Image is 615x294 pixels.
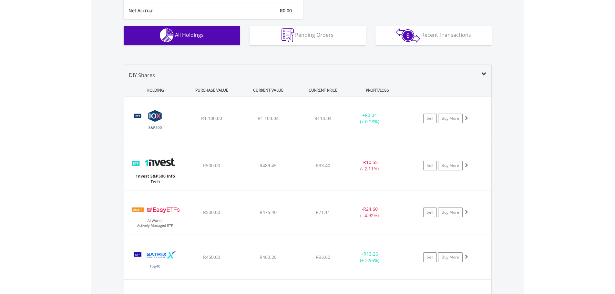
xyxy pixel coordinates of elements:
span: R475.40 [260,209,277,215]
img: TFSA.ETF5IT.png [127,149,183,188]
span: Recent Transactions [421,31,471,38]
img: TFSA.STX40.png [127,243,183,278]
img: pending_instructions-wht.png [282,28,294,42]
a: Buy More [438,208,463,217]
button: Recent Transactions [375,26,492,45]
button: Pending Orders [250,26,366,45]
div: HOLDING [124,84,183,96]
div: CURRENT PRICE [297,84,348,96]
span: All Holdings [175,31,204,38]
img: holdings-wht.png [160,28,174,42]
a: Sell [423,114,437,123]
button: All Holdings [124,26,240,45]
div: CURRENT VALUE [241,84,296,96]
span: R13.26 [364,251,378,257]
span: R0.00 [280,7,292,14]
span: DIY Shares [129,72,155,79]
span: R24.60 [363,206,378,212]
div: Net Accrual [124,7,228,14]
span: R500.00 [203,209,220,215]
div: + (+ 2.95%) [345,251,394,264]
span: R450.00 [203,254,220,260]
a: Sell [423,161,437,170]
img: TFSA.EASYAI.png [127,198,183,233]
a: Buy More [438,252,463,262]
img: TFSA.CSP500.png [127,105,183,139]
span: R33.40 [316,162,330,168]
div: + (+ 0.28%) [345,112,394,125]
a: Buy More [438,161,463,170]
div: - (- 4.92%) [345,206,394,219]
span: R489.45 [260,162,277,168]
span: R3.04 [365,112,377,118]
span: R10.55 [363,159,378,165]
div: PROFIT/LOSS [350,84,405,96]
img: transactions-zar-wht.png [396,28,420,43]
div: - (- 2.11%) [345,159,394,172]
span: R71.11 [316,209,330,215]
a: Sell [423,252,437,262]
span: R1 100.00 [201,115,222,121]
span: R114.04 [314,115,332,121]
a: Buy More [438,114,463,123]
span: Pending Orders [295,31,333,38]
span: R93.60 [316,254,330,260]
div: PURCHASE VALUE [184,84,240,96]
span: R500.00 [203,162,220,168]
span: R1 103.04 [258,115,279,121]
span: R463.26 [260,254,277,260]
a: Sell [423,208,437,217]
